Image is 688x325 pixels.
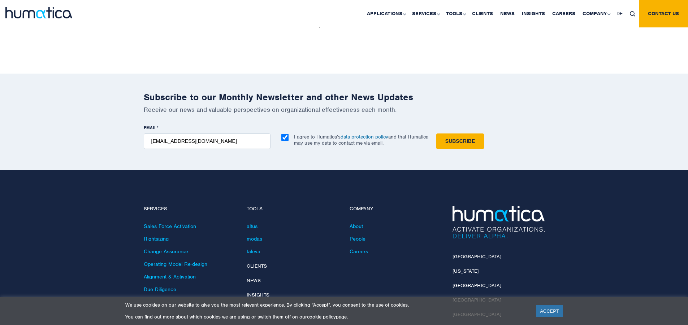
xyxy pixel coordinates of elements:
[144,125,157,131] span: EMAIL
[247,206,339,212] h4: Tools
[144,133,271,149] input: name@company.com
[125,314,527,320] p: You can find out more about which cookies we are using or switch them off on our page.
[247,223,258,229] a: altus
[453,282,501,289] a: [GEOGRAPHIC_DATA]
[281,134,289,141] input: I agree to Humatica’sdata protection policyand that Humatica may use my data to contact me via em...
[350,248,368,255] a: Careers
[294,134,428,146] p: I agree to Humatica’s and that Humatica may use my data to contact me via email.
[247,292,269,298] a: Insights
[144,286,176,293] a: Due Diligence
[307,314,336,320] a: cookie policy
[630,11,635,17] img: search_icon
[453,254,501,260] a: [GEOGRAPHIC_DATA]
[436,133,484,149] input: Subscribe
[341,134,388,140] a: data protection policy
[616,10,623,17] span: DE
[247,236,262,242] a: modas
[350,206,442,212] h4: Company
[144,206,236,212] h4: Services
[247,277,261,284] a: News
[350,236,365,242] a: People
[247,263,267,269] a: Clients
[350,223,363,229] a: About
[144,92,545,103] h2: Subscribe to our Monthly Newsletter and other News Updates
[453,206,545,238] img: Humatica
[453,268,479,274] a: [US_STATE]
[144,106,545,114] p: Receive our news and valuable perspectives on organizational effectiveness each month.
[144,261,207,267] a: Operating Model Re-design
[536,305,563,317] a: ACCEPT
[247,248,260,255] a: taleva
[5,7,72,18] img: logo
[144,223,196,229] a: Sales Force Activation
[144,248,188,255] a: Change Assurance
[144,273,196,280] a: Alignment & Activation
[125,302,527,308] p: We use cookies on our website to give you the most relevant experience. By clicking “Accept”, you...
[144,236,169,242] a: Rightsizing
